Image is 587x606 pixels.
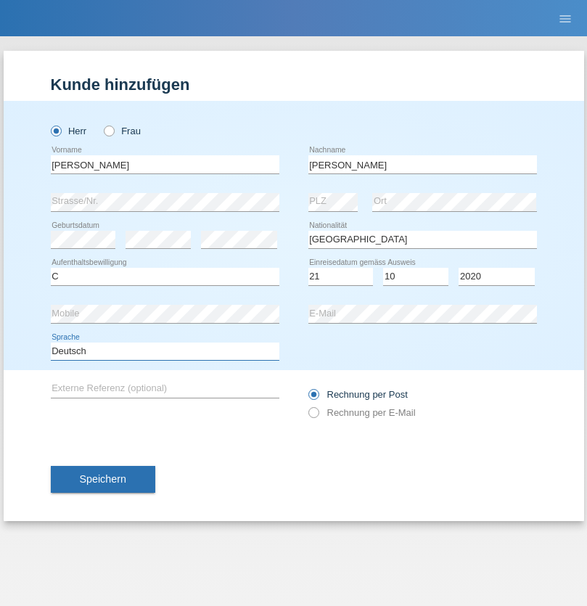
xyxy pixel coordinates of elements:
input: Herr [51,126,60,135]
a: menu [551,14,580,22]
label: Frau [104,126,141,136]
input: Frau [104,126,113,135]
label: Herr [51,126,87,136]
h1: Kunde hinzufügen [51,75,537,94]
input: Rechnung per E-Mail [308,407,318,425]
button: Speichern [51,466,155,494]
input: Rechnung per Post [308,389,318,407]
i: menu [558,12,572,26]
span: Speichern [80,473,126,485]
label: Rechnung per Post [308,389,408,400]
label: Rechnung per E-Mail [308,407,416,418]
